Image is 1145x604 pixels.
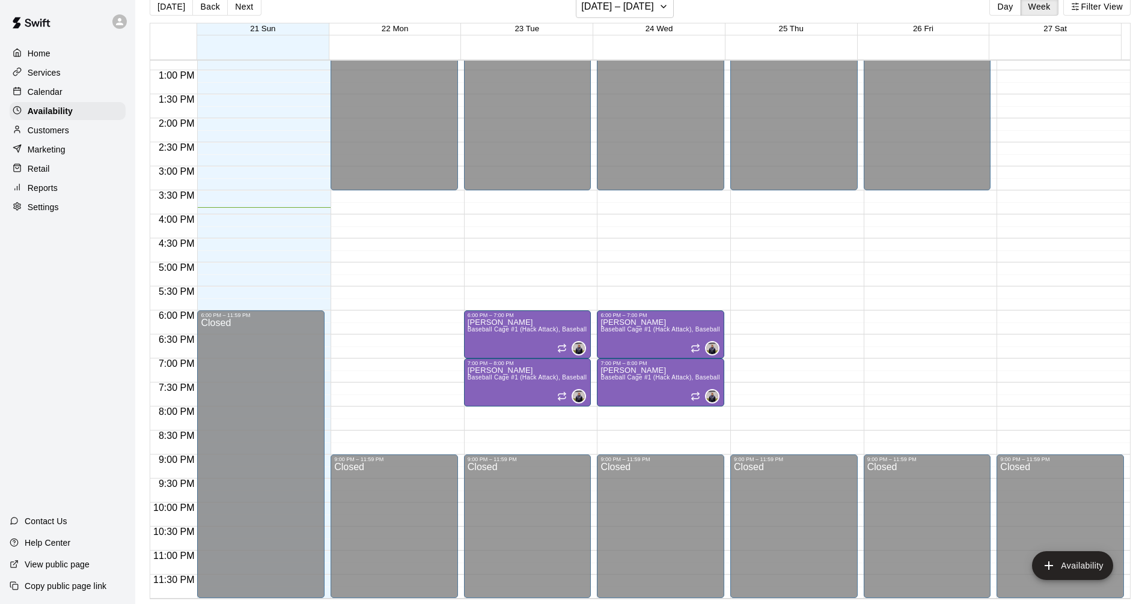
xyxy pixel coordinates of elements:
[28,105,73,117] p: Availability
[156,455,198,465] span: 9:00 PM
[156,286,198,297] span: 5:30 PM
[156,142,198,153] span: 2:30 PM
[864,455,991,598] div: 9:00 PM – 11:59 PM: Closed
[156,310,198,321] span: 6:00 PM
[514,24,539,33] button: 23 Tue
[705,341,719,355] div: Andrew Hall
[156,238,198,249] span: 4:30 PM
[28,86,63,98] p: Calendar
[10,121,126,139] a: Customers
[572,341,586,355] div: Andrew Hall
[156,190,198,201] span: 3:30 PM
[557,391,567,401] span: Recurring availability
[468,312,588,318] div: 6:00 PM – 7:00 PM
[997,455,1124,598] div: 9:00 PM – 11:59 PM: Closed
[156,358,198,369] span: 7:00 PM
[28,47,50,59] p: Home
[28,201,59,213] p: Settings
[468,456,588,462] div: 9:00 PM – 11:59 PM
[597,310,724,358] div: 6:00 PM – 7:00 PM: Available
[691,391,700,401] span: Recurring availability
[156,262,198,273] span: 5:00 PM
[28,182,58,194] p: Reports
[197,310,325,598] div: 6:00 PM – 11:59 PM: Closed
[572,389,586,403] div: Andrew Hall
[600,456,721,462] div: 9:00 PM – 11:59 PM
[913,24,933,33] button: 26 Fri
[334,456,454,462] div: 9:00 PM – 11:59 PM
[10,160,126,178] a: Retail
[150,503,197,513] span: 10:00 PM
[10,44,126,62] a: Home
[28,143,66,156] p: Marketing
[156,166,198,177] span: 3:00 PM
[25,580,106,592] p: Copy public page link
[646,24,673,33] span: 24 Wed
[10,64,126,82] a: Services
[28,124,69,136] p: Customers
[468,462,588,602] div: Closed
[25,515,67,527] p: Contact Us
[382,24,408,33] button: 22 Mon
[156,406,198,417] span: 8:00 PM
[600,312,721,318] div: 6:00 PM – 7:00 PM
[201,312,321,318] div: 6:00 PM – 11:59 PM
[25,537,70,549] p: Help Center
[600,374,819,381] span: Baseball Cage #1 (Hack Attack), Baseball Cage #2 (Jr Hack Attack), Bullpen
[468,360,588,366] div: 7:00 PM – 8:00 PM
[28,163,50,175] p: Retail
[150,575,197,585] span: 11:30 PM
[10,140,126,159] a: Marketing
[1000,456,1120,462] div: 9:00 PM – 11:59 PM
[867,456,988,462] div: 9:00 PM – 11:59 PM
[706,390,718,402] img: Andrew Hall
[597,455,724,598] div: 9:00 PM – 11:59 PM: Closed
[734,456,854,462] div: 9:00 PM – 11:59 PM
[1000,462,1120,602] div: Closed
[573,390,585,402] img: Andrew Hall
[464,455,591,598] div: 9:00 PM – 11:59 PM: Closed
[156,70,198,80] span: 1:00 PM
[156,479,198,489] span: 9:30 PM
[156,430,198,441] span: 8:30 PM
[156,334,198,345] span: 6:30 PM
[867,462,988,602] div: Closed
[468,326,686,333] span: Baseball Cage #1 (Hack Attack), Baseball Cage #2 (Jr Hack Attack), Bullpen
[156,382,198,393] span: 7:30 PM
[1043,24,1067,33] button: 27 Sat
[150,527,197,537] span: 10:30 PM
[691,343,700,353] span: Recurring availability
[1032,551,1113,580] button: add
[10,198,126,216] a: Settings
[28,67,61,79] p: Services
[557,343,567,353] span: Recurring availability
[573,342,585,354] img: Andrew Hall
[156,118,198,128] span: 2:00 PM
[597,358,724,406] div: 7:00 PM – 8:00 PM: Available
[730,455,858,598] div: 9:00 PM – 11:59 PM: Closed
[10,102,126,120] a: Availability
[600,462,721,602] div: Closed
[779,24,804,33] button: 25 Thu
[10,83,126,101] div: Calendar
[10,179,126,197] a: Reports
[201,318,321,602] div: Closed
[250,24,275,33] span: 21 Sun
[734,462,854,602] div: Closed
[706,342,718,354] img: Andrew Hall
[334,462,454,602] div: Closed
[25,558,90,570] p: View public page
[156,94,198,104] span: 1:30 PM
[150,551,197,561] span: 11:00 PM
